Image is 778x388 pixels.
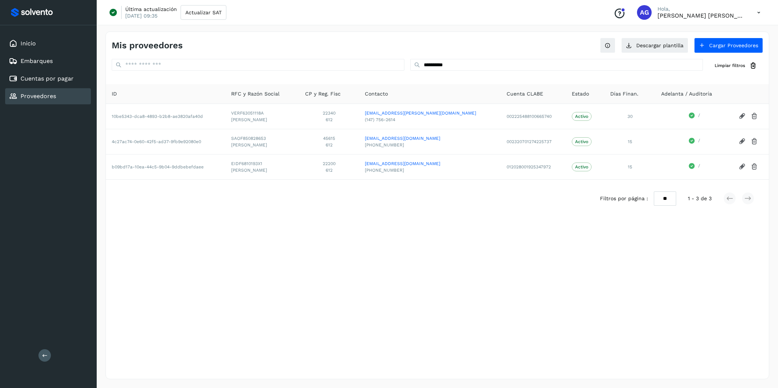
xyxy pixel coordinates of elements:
p: Activo [575,139,588,144]
span: [PERSON_NAME] [231,116,294,123]
td: 10be5343-dca8-4893-b2b8-ae3820afa40d [106,104,225,129]
a: [EMAIL_ADDRESS][DOMAIN_NAME] [365,135,495,142]
a: Inicio [21,40,36,47]
a: Embarques [21,57,53,64]
td: 012028001925347972 [501,154,566,179]
span: Estado [572,90,589,98]
span: [PHONE_NUMBER] [365,142,495,148]
div: / [661,137,727,146]
span: Limpiar filtros [715,62,745,69]
span: Filtros por página : [600,195,648,202]
div: Inicio [5,36,91,52]
span: 22340 [305,110,353,116]
p: Hola, [657,6,745,12]
a: Cuentas por pagar [21,75,74,82]
span: 30 [627,114,633,119]
span: [PHONE_NUMBER] [365,167,495,174]
a: [EMAIL_ADDRESS][PERSON_NAME][DOMAIN_NAME] [365,110,495,116]
span: 612 [305,142,353,148]
td: 4c27ac74-0e60-42f5-ad37-9fb9e92080e0 [106,129,225,154]
span: 22200 [305,160,353,167]
span: (147) 756-2614 [365,116,495,123]
span: RFC y Razón Social [231,90,279,98]
div: Embarques [5,53,91,69]
span: 612 [305,167,353,174]
span: 45615 [305,135,353,142]
div: Proveedores [5,88,91,104]
p: [DATE] 09:35 [125,12,158,19]
span: VERF63051118A [231,110,294,116]
a: [EMAIL_ADDRESS][DOMAIN_NAME] [365,160,495,167]
button: Descargar plantilla [621,38,688,53]
p: Activo [575,164,588,169]
span: Contacto [365,90,388,98]
span: 15 [628,139,632,144]
span: Actualizar SAT [185,10,222,15]
span: SAOF850828653 [231,135,294,142]
a: Proveedores [21,93,56,100]
button: Actualizar SAT [181,5,226,20]
div: / [661,112,727,121]
span: CP y Reg. Fisc [305,90,341,98]
div: Cuentas por pagar [5,71,91,87]
td: b09bd17a-10ea-44c5-9b04-9ddbebefdaee [106,154,225,179]
button: Limpiar filtros [709,59,763,72]
p: Activo [575,114,588,119]
span: [PERSON_NAME] [231,167,294,174]
span: Adelanta / Auditoría [661,90,712,98]
p: Abigail Gonzalez Leon [657,12,745,19]
p: Última actualización [125,6,177,12]
span: 15 [628,164,632,169]
span: EIDF6810193X1 [231,160,294,167]
span: Cuenta CLABE [507,90,543,98]
span: 612 [305,116,353,123]
td: 002320701274225737 [501,129,566,154]
h4: Mis proveedores [112,40,183,51]
div: / [661,163,727,171]
span: [PERSON_NAME] [231,142,294,148]
td: 002225488100665740 [501,104,566,129]
span: 1 - 3 de 3 [688,195,712,202]
button: Cargar Proveedores [694,38,763,53]
span: ID [112,90,117,98]
span: Días Finan. [610,90,638,98]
